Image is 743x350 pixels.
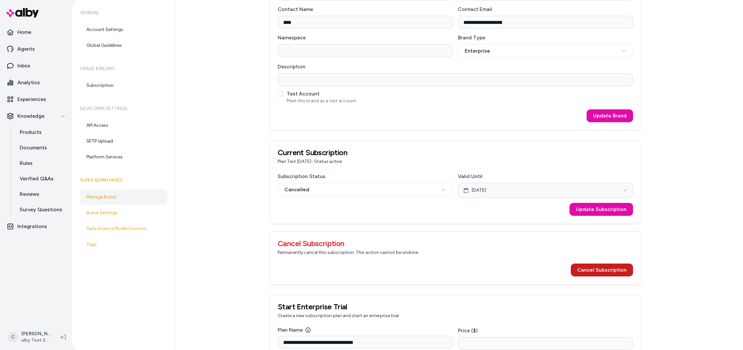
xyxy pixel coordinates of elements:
a: API Access [80,118,167,133]
p: Verified Q&As [20,175,54,183]
a: Rules [13,155,70,171]
h3: Current Subscription [278,149,633,156]
h6: Developer Settings [80,100,167,118]
a: Brand Settings [80,205,167,221]
button: C[PERSON_NAME]alby Test Store [4,327,55,347]
p: Experiences [17,95,46,103]
p: Plan: Test [DATE] - Status: active [278,158,633,165]
p: [PERSON_NAME] [21,331,50,337]
p: Permanently cancel this subscription. This action cannot be undone. [278,249,633,256]
a: Integrations [3,219,70,234]
button: Update Brand [587,109,633,122]
label: Description [278,64,305,70]
h3: Cancel Subscription [278,240,633,247]
a: Manage Brand [80,189,167,205]
a: Reviews [13,186,70,202]
h6: Super Admin Pages [80,171,167,189]
p: Create a new subscription plan and start an enterprise trial [278,313,633,319]
a: Products [13,125,70,140]
h6: General [80,4,167,22]
a: Verified Q&As [13,171,70,186]
a: Agents [3,41,70,57]
a: Data Science Model Controls [80,221,167,236]
button: Cancel Subscription [571,264,633,276]
p: Knowledge [17,112,45,120]
span: alby Test Store [21,337,50,344]
a: Inbox [3,58,70,74]
a: Platform Services [80,149,167,165]
a: Experiences [3,92,70,107]
button: Knowledge [3,108,70,124]
label: Contact Name [278,6,313,12]
span: [DATE] [472,187,486,194]
p: Integrations [17,223,47,230]
label: Price ($) [458,327,478,334]
button: [DATE] [458,183,633,198]
label: Test Account [287,91,320,97]
a: Tags [80,237,167,252]
a: Survey Questions [13,202,70,217]
a: Subscription [80,78,167,93]
p: Inbox [17,62,30,70]
a: Home [3,25,70,40]
a: Global Guidelines [80,38,167,53]
label: Contact Email [458,6,492,12]
p: Rules [20,159,33,167]
label: Namespace [278,35,306,41]
label: Valid Until [458,173,482,179]
label: Plan Name [278,327,453,333]
label: Brand Type [458,35,485,41]
a: SFTP Upload [80,134,167,149]
h6: Usage & Billing [80,60,167,78]
p: Analytics [17,79,40,86]
h3: Start Enterprise Trial [278,303,633,311]
p: Home [17,28,31,36]
button: Update Subscription [570,203,633,216]
a: Analytics [3,75,70,90]
p: Products [20,128,42,136]
p: Mark this brand as a test account [287,98,356,104]
p: Documents [20,144,47,152]
p: Agents [17,45,35,53]
span: C [8,332,18,342]
a: Documents [13,140,70,155]
a: Account Settings [80,22,167,37]
p: Reviews [20,190,39,198]
label: Subscription Status [278,173,325,179]
img: alby Logo [6,8,39,17]
p: Survey Questions [20,206,62,214]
